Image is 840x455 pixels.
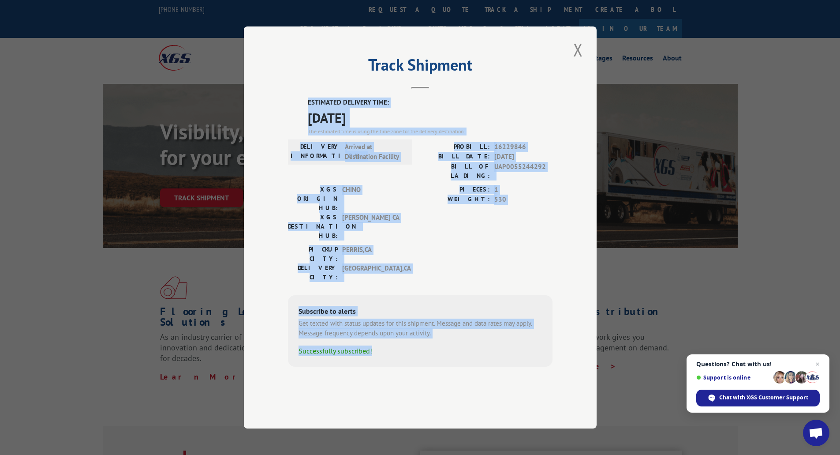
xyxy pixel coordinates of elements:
[420,185,490,195] label: PIECES:
[719,394,808,402] span: Chat with XGS Customer Support
[494,185,553,195] span: 1
[420,152,490,162] label: BILL DATE:
[420,195,490,205] label: WEIGHT:
[299,306,542,319] div: Subscribe to alerts
[288,59,553,75] h2: Track Shipment
[342,263,402,282] span: [GEOGRAPHIC_DATA] , CA
[803,420,829,446] a: Open chat
[288,213,338,241] label: XGS DESTINATION HUB:
[494,142,553,152] span: 16229846
[308,108,553,128] span: [DATE]
[342,245,402,263] span: PERRIS , CA
[494,152,553,162] span: [DATE]
[308,98,553,108] label: ESTIMATED DELIVERY TIME:
[420,162,490,180] label: BILL OF LADING:
[299,319,542,338] div: Get texted with status updates for this shipment. Message and data rates may apply. Message frequ...
[291,142,340,162] label: DELIVERY INFORMATION:
[288,263,338,282] label: DELIVERY CITY:
[494,195,553,205] span: 530
[308,128,553,135] div: The estimated time is using the time zone for the delivery destination.
[342,213,402,241] span: [PERSON_NAME] CA
[696,390,820,406] span: Chat with XGS Customer Support
[571,38,586,62] button: Close modal
[345,142,404,162] span: Arrived at Destination Facility
[299,346,542,356] div: Successfully subscribed!
[696,361,820,368] span: Questions? Chat with us!
[288,245,338,263] label: PICKUP CITY:
[288,185,338,213] label: XGS ORIGIN HUB:
[342,185,402,213] span: CHINO
[494,162,553,180] span: UAP0055244292
[696,374,770,381] span: Support is online
[420,142,490,152] label: PROBILL:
